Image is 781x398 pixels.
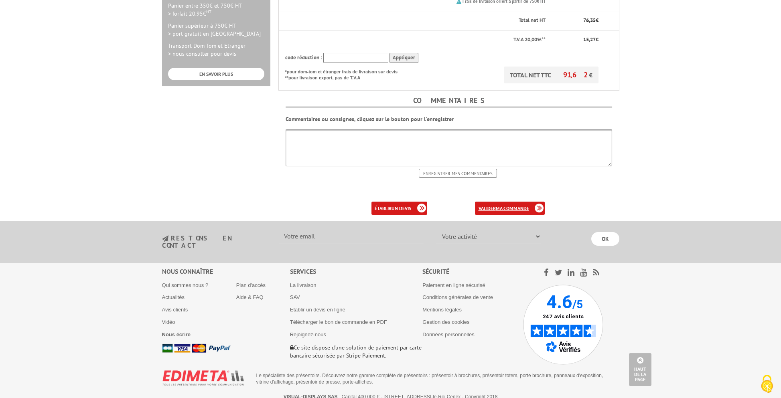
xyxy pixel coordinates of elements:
h4: Commentaires [286,95,612,107]
a: Paiement en ligne sécurisé [422,282,485,288]
p: Total net HT [285,17,546,24]
span: 91,62 [563,70,589,79]
a: Télécharger le bon de commande en PDF [290,319,387,325]
a: La livraison [290,282,316,288]
a: Qui sommes nous ? [162,282,209,288]
div: Sécurité [422,267,523,276]
input: Votre email [279,230,424,243]
p: Le spécialiste des présentoirs. Découvrez notre gamme complète de présentoirs : présentoir à broc... [256,372,613,385]
p: Ce site dispose d’une solution de paiement par carte bancaire sécurisée par Stripe Paiement. [290,343,423,360]
a: SAV [290,294,300,300]
p: € [553,36,598,44]
b: ma commande [495,205,529,211]
p: TOTAL NET TTC € [504,67,598,83]
h3: restons en contact [162,235,268,249]
div: Nous connaître [162,267,290,276]
p: T.V.A 20,00%** [285,36,546,44]
a: Aide & FAQ [236,294,264,300]
p: Transport Dom-Tom et Etranger [168,42,264,58]
span: > nous consulter pour devis [168,50,236,57]
a: validerma commande [475,202,545,215]
a: établirun devis [371,202,427,215]
a: Conditions générales de vente [422,294,493,300]
a: Haut de la page [629,353,651,386]
p: € [553,17,598,24]
span: code réduction : [285,54,322,61]
span: > port gratuit en [GEOGRAPHIC_DATA] [168,30,261,37]
span: > forfait 20.95€ [168,10,211,17]
a: Nous écrire [162,331,191,337]
img: Cookies (fenêtre modale) [757,374,777,394]
b: Commentaires ou consignes, cliquez sur le bouton pour l'enregistrer [286,115,454,123]
a: Gestion des cookies [422,319,469,325]
p: Panier entre 350€ et 750€ HT [168,2,264,18]
a: EN SAVOIR PLUS [168,68,264,80]
a: Plan d'accès [236,282,266,288]
input: Appliquer [389,53,418,63]
span: 76,35 [583,17,596,24]
div: Services [290,267,423,276]
input: Enregistrer mes commentaires [419,169,497,178]
input: OK [591,232,619,246]
a: Mentions légales [422,307,462,313]
p: Panier supérieur à 750€ HT [168,22,264,38]
p: *pour dom-tom et étranger frais de livraison sur devis **pour livraison export, pas de T.V.A [285,67,406,81]
a: Données personnelles [422,331,474,337]
b: un devis [392,205,411,211]
img: Avis Vérifiés - 4.6 sur 5 - 247 avis clients [523,285,603,365]
sup: HT [206,9,211,14]
a: Etablir un devis en ligne [290,307,345,313]
a: Vidéo [162,319,175,325]
button: Cookies (fenêtre modale) [753,371,781,398]
a: Actualités [162,294,185,300]
img: newsletter.jpg [162,235,168,242]
a: Avis clients [162,307,188,313]
a: Rejoignez-nous [290,331,326,337]
span: 15,27 [583,36,596,43]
